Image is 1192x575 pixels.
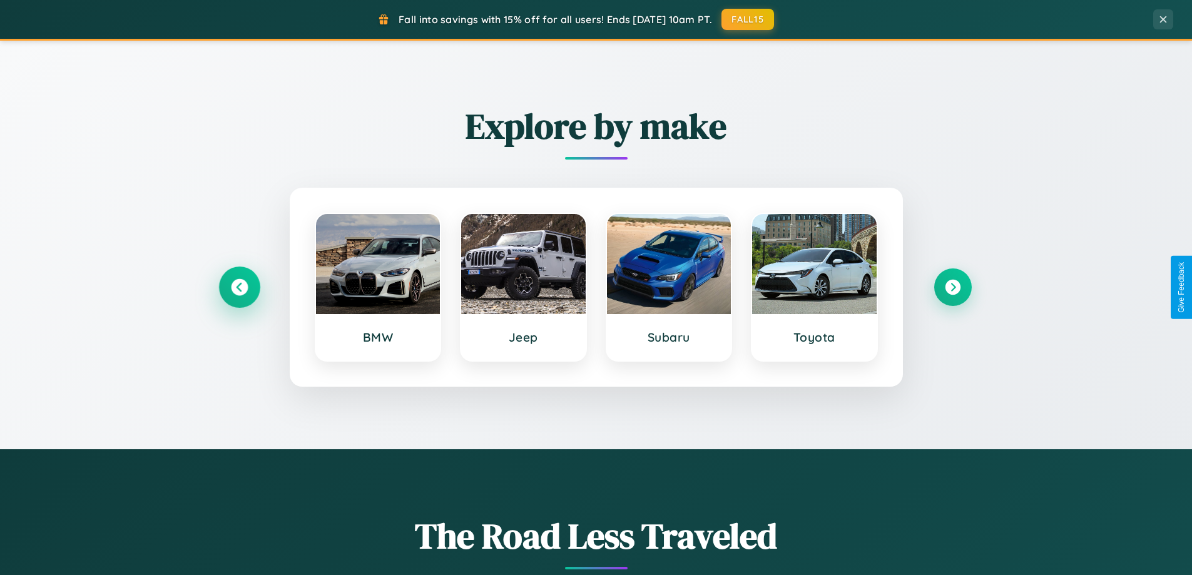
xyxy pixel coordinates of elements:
[721,9,774,30] button: FALL15
[474,330,573,345] h3: Jeep
[329,330,428,345] h3: BMW
[1177,262,1186,313] div: Give Feedback
[221,512,972,560] h1: The Road Less Traveled
[221,102,972,150] h2: Explore by make
[619,330,719,345] h3: Subaru
[765,330,864,345] h3: Toyota
[399,13,712,26] span: Fall into savings with 15% off for all users! Ends [DATE] 10am PT.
